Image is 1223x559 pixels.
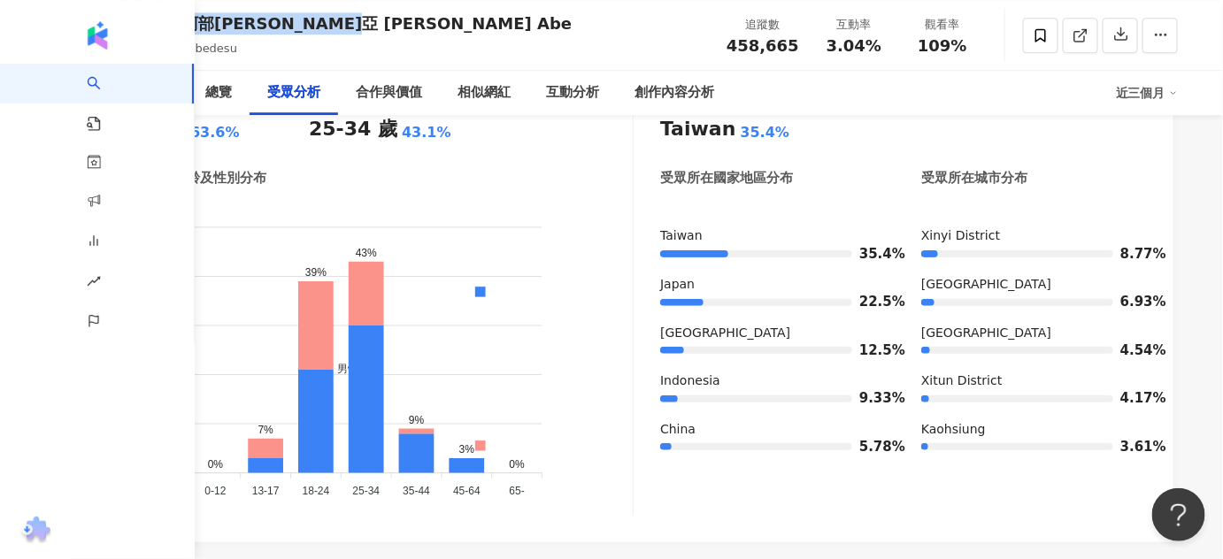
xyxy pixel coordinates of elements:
div: Xinyi District [921,227,1147,245]
img: chrome extension [19,517,53,545]
span: 12.5% [859,344,886,357]
img: logo icon [83,21,112,50]
div: [GEOGRAPHIC_DATA] [660,325,886,342]
tspan: 25-34 [352,485,380,497]
div: 受眾所在城市分布 [921,169,1027,188]
div: 相似網紅 [458,82,511,103]
div: 觀看率 [909,16,976,34]
div: Kaohsiung [921,421,1147,439]
a: search [87,64,122,133]
span: 4.17% [1120,392,1147,405]
tspan: 45-64 [453,485,481,497]
span: 458,665 [727,36,799,55]
div: 35.4% [741,123,790,142]
div: [GEOGRAPHIC_DATA] [921,276,1147,294]
div: Taiwan [660,227,886,245]
span: 8.77% [1120,248,1147,261]
div: 43.1% [402,123,451,142]
span: 3.61% [1120,440,1147,454]
span: 35.4% [859,248,886,261]
div: [GEOGRAPHIC_DATA] [921,325,1147,342]
span: 3.04% [827,37,881,55]
div: 創作內容分析 [635,82,714,103]
span: 9.33% [859,392,886,405]
span: 5.78% [859,440,886,454]
tspan: 13-17 [252,485,280,497]
div: 受眾分析 [267,82,320,103]
tspan: 65- [510,485,525,497]
div: 近三個月 [1116,79,1178,107]
div: 合作與價值 [356,82,422,103]
span: 22.5% [859,295,886,309]
div: Japan [660,276,886,294]
span: _abedesu [182,42,237,55]
span: 109% [918,37,967,55]
div: 追蹤數 [727,16,799,34]
tspan: 35-44 [403,485,430,497]
div: 受眾年齡及性別分布 [147,169,266,188]
div: Xitun District [921,372,1147,390]
div: 互動率 [820,16,888,34]
div: 互動分析 [546,82,599,103]
div: Taiwan [660,116,735,143]
span: 4.54% [1120,344,1147,357]
iframe: Help Scout Beacon - Open [1152,488,1205,541]
tspan: 0-12 [204,485,226,497]
span: 6.93% [1120,295,1147,309]
div: 受眾所在國家地區分布 [660,169,793,188]
div: 63.6% [190,123,240,142]
div: 總覽 [205,82,232,103]
tspan: 18-24 [303,485,330,497]
div: China [660,421,886,439]
div: Indonesia [660,372,886,390]
span: rise [87,264,101,303]
div: 阿部[PERSON_NAME]亞 [PERSON_NAME] Abe [182,12,572,34]
div: 25-34 歲 [309,116,397,143]
span: 男性 [324,364,358,376]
